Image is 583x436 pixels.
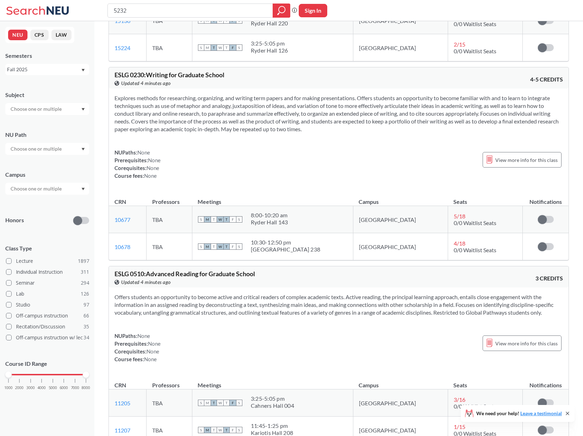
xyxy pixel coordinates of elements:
[26,386,35,390] span: 3000
[114,198,126,206] div: CRN
[30,30,49,40] button: CPS
[217,44,223,51] span: W
[353,389,448,417] td: [GEOGRAPHIC_DATA]
[5,171,89,178] div: Campus
[137,149,150,156] span: None
[6,256,89,266] label: Lecture
[236,243,242,250] span: S
[454,41,465,48] span: 2 / 15
[230,427,236,433] span: F
[211,243,217,250] span: T
[83,312,89,320] span: 66
[204,243,211,250] span: M
[217,216,223,223] span: W
[198,44,204,51] span: S
[495,156,558,164] span: View more info for this class
[223,400,230,406] span: T
[60,386,68,390] span: 6000
[114,427,130,434] a: 11207
[113,5,268,17] input: Class, professor, course number, "phrase"
[454,403,496,410] span: 0/0 Waitlist Seats
[114,94,563,133] section: Explores methods for researching, organizing, and writing term papers and for making presentation...
[147,389,192,417] td: TBA
[6,311,89,320] label: Off-campus instruction
[37,386,46,390] span: 4000
[114,381,126,389] div: CRN
[83,323,89,331] span: 35
[147,191,192,206] th: Professors
[114,270,255,278] span: ESLG 0510 : Advanced Reading for Graduate School
[217,427,223,433] span: W
[223,427,230,433] span: T
[251,40,288,47] div: 3:25 - 5:05 pm
[204,44,211,51] span: M
[448,191,522,206] th: Seats
[114,400,130,406] a: 11205
[6,300,89,309] label: Studio
[81,279,89,287] span: 294
[114,216,130,223] a: 10677
[353,191,448,206] th: Campus
[251,402,294,409] div: Cahners Hall 004
[251,395,294,402] div: 3:25 - 5:05 pm
[251,47,288,54] div: Ryder Hall 126
[230,44,236,51] span: F
[535,274,563,282] span: 3 CREDITS
[5,244,89,252] span: Class Type
[5,143,89,155] div: Dropdown arrow
[273,4,290,18] div: magnifying glass
[49,386,57,390] span: 5000
[5,103,89,115] div: Dropdown arrow
[198,427,204,433] span: S
[78,257,89,265] span: 1897
[251,219,288,226] div: Ryder Hall 143
[251,20,288,27] div: Ryder Hall 220
[454,240,465,247] span: 4 / 18
[520,410,562,416] a: Leave a testimonial
[147,206,192,233] td: TBA
[223,44,230,51] span: T
[5,52,89,60] div: Semesters
[71,386,79,390] span: 7000
[454,20,496,27] span: 0/0 Waitlist Seats
[147,34,192,61] td: TBA
[15,386,24,390] span: 2000
[198,243,204,250] span: S
[192,191,353,206] th: Meetings
[353,233,448,260] td: [GEOGRAPHIC_DATA]
[198,216,204,223] span: S
[144,172,157,179] span: None
[5,216,24,224] p: Honors
[353,374,448,389] th: Campus
[81,188,85,190] svg: Dropdown arrow
[204,216,211,223] span: M
[448,374,522,389] th: Seats
[530,75,563,83] span: 4-5 CREDITS
[147,348,159,355] span: None
[51,30,72,40] button: LAW
[6,289,89,298] label: Lab
[114,332,161,363] div: NUPaths: Prerequisites: Corequisites: Course fees:
[299,4,327,17] button: Sign In
[114,17,130,24] a: 15138
[5,183,89,195] div: Dropdown arrow
[8,30,27,40] button: NEU
[211,44,217,51] span: T
[251,212,288,219] div: 8:00 - 10:20 am
[147,374,192,389] th: Professors
[148,157,161,163] span: None
[230,243,236,250] span: F
[211,427,217,433] span: T
[277,6,286,16] svg: magnifying glass
[137,333,150,339] span: None
[82,386,90,390] span: 8000
[198,400,204,406] span: S
[5,360,89,368] p: Course ID Range
[204,427,211,433] span: M
[81,69,85,72] svg: Dropdown arrow
[211,400,217,406] span: T
[147,233,192,260] td: TBA
[7,66,81,73] div: Fall 2025
[7,145,66,153] input: Choose one or multiple
[83,301,89,309] span: 97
